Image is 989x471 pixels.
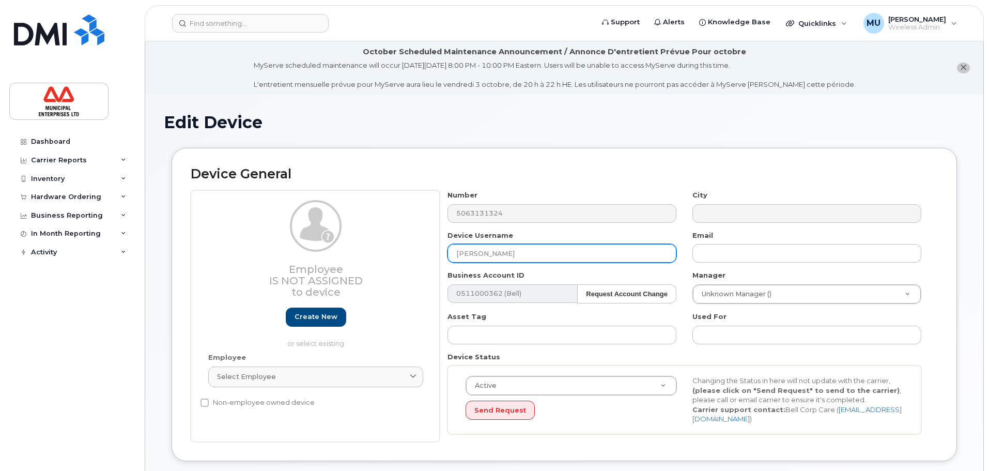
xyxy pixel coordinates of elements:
[692,405,902,423] a: [EMAIL_ADDRESS][DOMAIN_NAME]
[692,386,900,394] strong: (please click on "Send Request" to send to the carrier)
[469,381,497,390] span: Active
[447,270,524,280] label: Business Account ID
[447,312,486,322] label: Asset Tag
[957,63,970,73] button: close notification
[191,167,938,181] h2: Device General
[685,376,911,424] div: Changing the Status in here will not update with the carrier, , please call or email carrier to e...
[269,275,363,287] span: Is not assigned
[208,339,423,348] p: or select existing
[466,376,676,395] a: Active
[254,60,856,89] div: MyServe scheduled maintenance will occur [DATE][DATE] 8:00 PM - 10:00 PM Eastern. Users will be u...
[200,397,315,409] label: Non-employee owned device
[286,308,346,327] a: Create new
[696,290,771,299] span: Unknown Manager ()
[692,270,725,280] label: Manager
[447,190,477,200] label: Number
[692,312,727,322] label: Used For
[447,352,500,362] label: Device Status
[692,190,707,200] label: City
[208,264,423,298] h3: Employee
[363,47,746,57] div: October Scheduled Maintenance Announcement / Annonce D'entretient Prévue Pour octobre
[200,399,209,407] input: Non-employee owned device
[692,231,713,240] label: Email
[164,113,965,131] h1: Edit Device
[217,372,276,382] span: Select employee
[466,401,535,420] button: Send Request
[577,284,676,303] button: Request Account Change
[208,353,246,362] label: Employee
[692,405,785,414] strong: Carrier support contact:
[208,367,423,387] a: Select employee
[291,286,341,298] span: to device
[586,290,668,298] strong: Request Account Change
[447,231,513,240] label: Device Username
[693,285,921,303] a: Unknown Manager ()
